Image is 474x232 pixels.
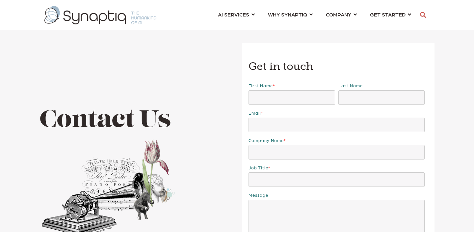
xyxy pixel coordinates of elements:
a: WHY SYNAPTIQ [268,8,313,20]
h1: Contact Us [39,108,232,134]
img: synaptiq logo-1 [44,6,156,24]
span: Email [249,110,261,115]
span: Company name [249,138,284,143]
a: AI SERVICES [218,8,255,20]
span: Job Title [249,165,268,170]
span: AI SERVICES [218,10,249,19]
span: Last name [338,83,363,88]
span: First name [249,83,273,88]
a: GET STARTED [370,8,411,20]
span: COMPANY [326,10,351,19]
span: GET STARTED [370,10,406,19]
a: COMPANY [326,8,357,20]
span: Message [249,192,268,197]
nav: menu [211,3,418,27]
h3: Get in touch [249,60,428,73]
span: WHY SYNAPTIQ [268,10,307,19]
